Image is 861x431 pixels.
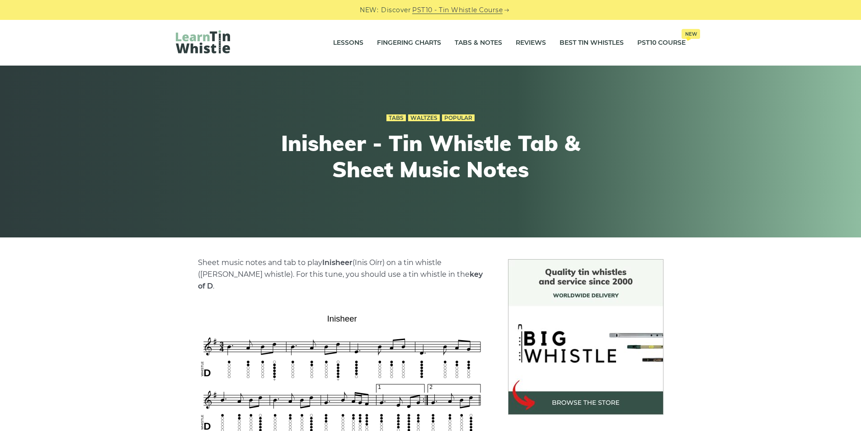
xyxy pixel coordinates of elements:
[442,114,475,122] a: Popular
[408,114,440,122] a: Waltzes
[377,32,441,54] a: Fingering Charts
[682,29,700,39] span: New
[386,114,406,122] a: Tabs
[264,130,597,182] h1: Inisheer - Tin Whistle Tab & Sheet Music Notes
[176,30,230,53] img: LearnTinWhistle.com
[198,270,483,290] strong: key of D
[322,258,353,267] strong: Inisheer
[560,32,624,54] a: Best Tin Whistles
[455,32,502,54] a: Tabs & Notes
[637,32,686,54] a: PST10 CourseNew
[333,32,363,54] a: Lessons
[516,32,546,54] a: Reviews
[198,257,486,292] p: Sheet music notes and tab to play (Inis Oírr) on a tin whistle ([PERSON_NAME] whistle). For this ...
[508,259,663,415] img: BigWhistle Tin Whistle Store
